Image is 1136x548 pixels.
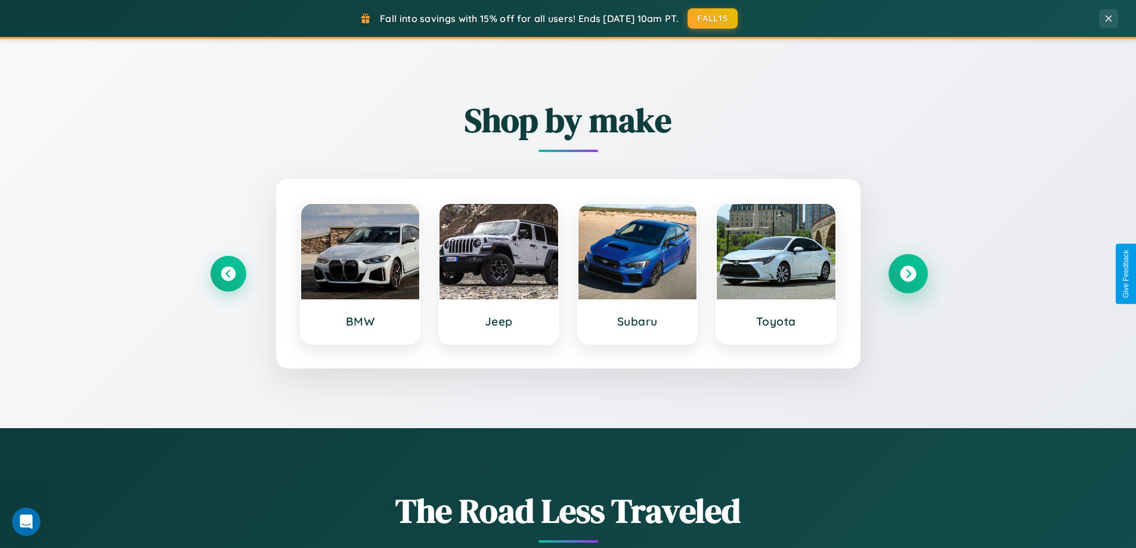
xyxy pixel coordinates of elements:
[729,314,824,329] h3: Toyota
[688,8,738,29] button: FALL15
[590,314,685,329] h3: Subaru
[12,507,41,536] iframe: Intercom live chat
[451,314,546,329] h3: Jeep
[211,97,926,143] h2: Shop by make
[380,13,679,24] span: Fall into savings with 15% off for all users! Ends [DATE] 10am PT.
[1122,250,1130,298] div: Give Feedback
[313,314,408,329] h3: BMW
[211,488,926,534] h1: The Road Less Traveled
